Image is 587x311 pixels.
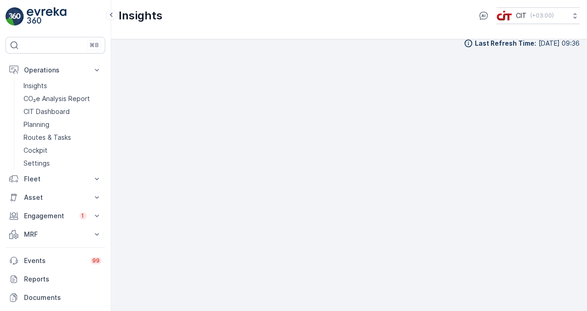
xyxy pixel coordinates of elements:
[497,7,580,24] button: CIT(+03:00)
[6,170,105,188] button: Fleet
[6,188,105,207] button: Asset
[24,146,48,155] p: Cockpit
[20,105,105,118] a: CIT Dashboard
[24,230,87,239] p: MRF
[24,120,49,129] p: Planning
[20,144,105,157] a: Cockpit
[24,81,47,90] p: Insights
[6,270,105,288] a: Reports
[90,42,99,49] p: ⌘B
[20,118,105,131] a: Planning
[6,251,105,270] a: Events99
[27,7,66,26] img: logo_light-DOdMpM7g.png
[6,288,105,307] a: Documents
[81,212,85,220] p: 1
[20,157,105,170] a: Settings
[6,207,105,225] button: Engagement1
[24,211,74,221] p: Engagement
[24,256,85,265] p: Events
[497,11,512,21] img: cit-logo_pOk6rL0.png
[119,8,162,23] p: Insights
[530,12,554,19] p: ( +03:00 )
[24,174,87,184] p: Fleet
[539,39,580,48] p: [DATE] 09:36
[475,39,536,48] p: Last Refresh Time :
[24,275,102,284] p: Reports
[6,61,105,79] button: Operations
[20,92,105,105] a: CO₂e Analysis Report
[6,225,105,244] button: MRF
[20,79,105,92] a: Insights
[24,66,87,75] p: Operations
[20,131,105,144] a: Routes & Tasks
[24,133,71,142] p: Routes & Tasks
[24,159,50,168] p: Settings
[24,107,70,116] p: CIT Dashboard
[6,7,24,26] img: logo
[24,94,90,103] p: CO₂e Analysis Report
[24,193,87,202] p: Asset
[92,257,100,264] p: 99
[24,293,102,302] p: Documents
[516,11,527,20] p: CIT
